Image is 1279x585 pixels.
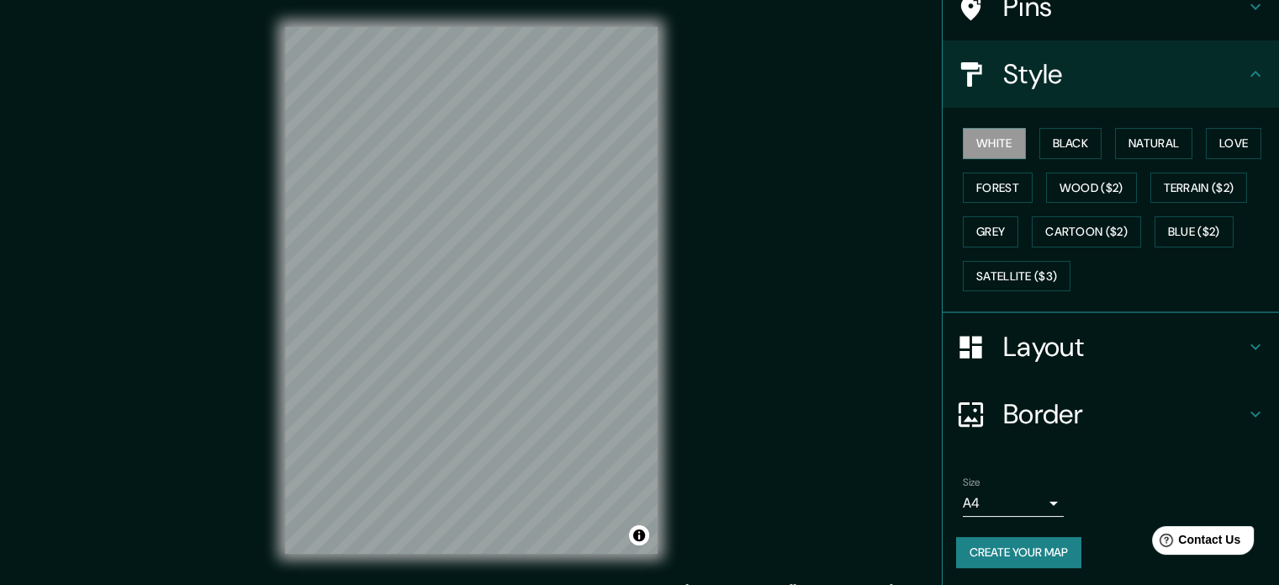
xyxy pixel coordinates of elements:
[1003,397,1245,431] h4: Border
[943,40,1279,108] div: Style
[1206,128,1261,159] button: Love
[1046,173,1137,204] button: Wood ($2)
[1115,128,1192,159] button: Natural
[943,313,1279,380] div: Layout
[963,128,1026,159] button: White
[963,261,1070,292] button: Satellite ($3)
[1003,57,1245,91] h4: Style
[1155,216,1234,247] button: Blue ($2)
[1032,216,1141,247] button: Cartoon ($2)
[963,476,980,490] label: Size
[1039,128,1102,159] button: Black
[629,525,649,545] button: Toggle attribution
[1129,519,1261,566] iframe: Help widget launcher
[943,380,1279,448] div: Border
[956,537,1081,568] button: Create your map
[1003,330,1245,364] h4: Layout
[963,216,1018,247] button: Grey
[285,27,658,554] canvas: Map
[1150,173,1248,204] button: Terrain ($2)
[963,173,1033,204] button: Forest
[963,490,1064,517] div: A4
